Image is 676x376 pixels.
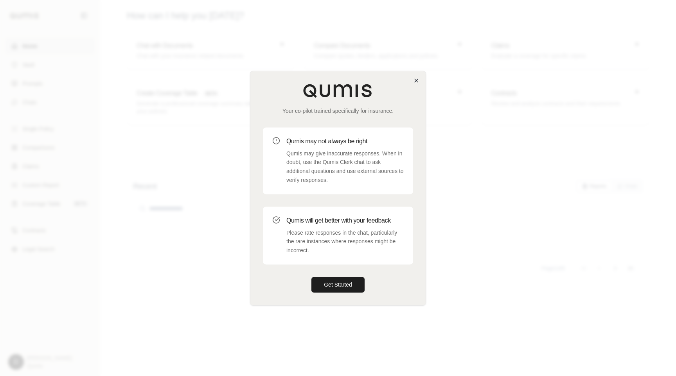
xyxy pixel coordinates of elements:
[286,228,404,255] p: Please rate responses in the chat, particularly the rare instances where responses might be incor...
[286,137,404,146] h3: Qumis may not always be right
[263,107,413,115] p: Your co-pilot trained specifically for insurance.
[286,216,404,225] h3: Qumis will get better with your feedback
[286,149,404,185] p: Qumis may give inaccurate responses. When in doubt, use the Qumis Clerk chat to ask additional qu...
[303,84,373,98] img: Qumis Logo
[311,277,365,292] button: Get Started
